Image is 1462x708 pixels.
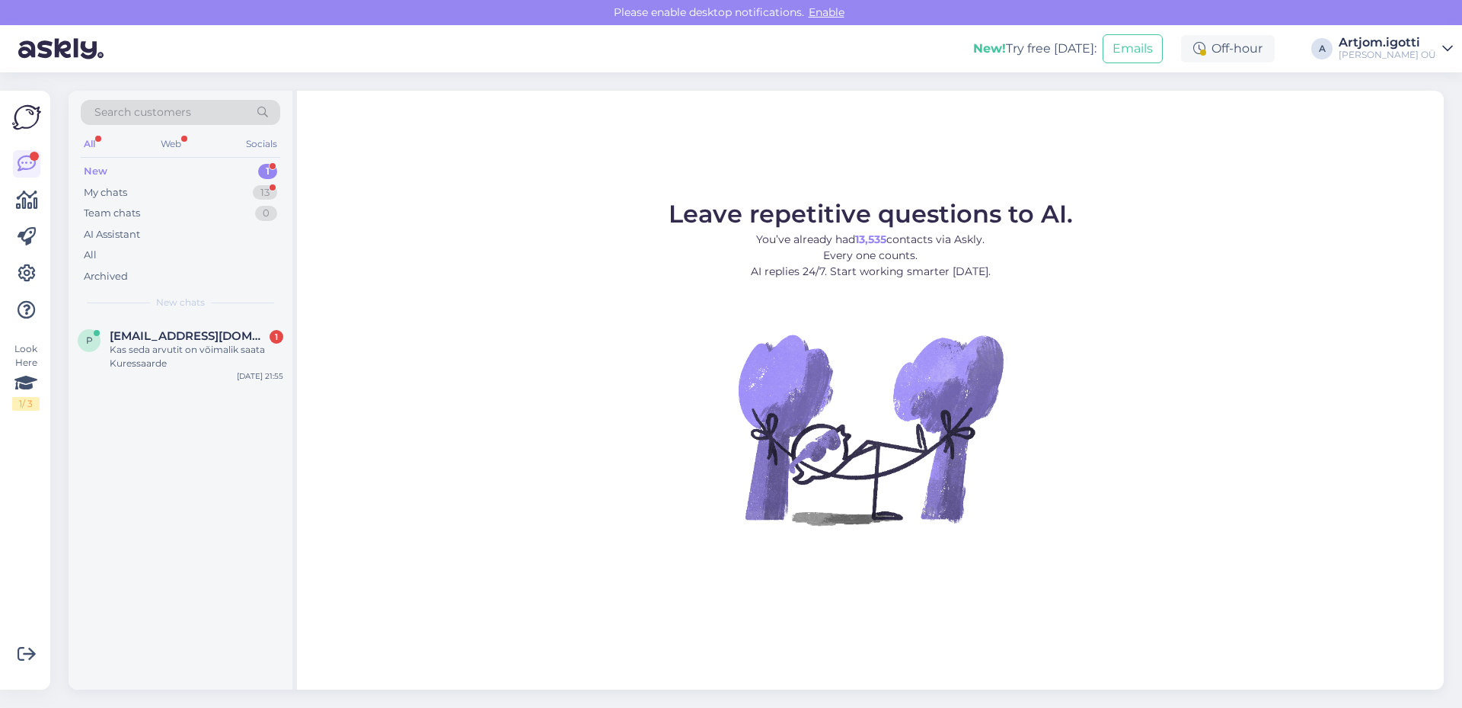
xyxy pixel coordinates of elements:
[255,206,277,221] div: 0
[855,232,886,246] b: 13,535
[12,103,41,132] img: Askly Logo
[84,248,97,263] div: All
[669,199,1073,229] span: Leave repetitive questions to AI.
[86,335,93,346] span: p
[1181,35,1275,62] div: Off-hour
[1339,37,1436,49] div: Artjom.igotti
[258,164,277,179] div: 1
[733,292,1007,566] img: No Chat active
[270,330,283,344] div: 1
[84,185,127,200] div: My chats
[110,329,268,343] span: puutera@hotmail.com
[973,40,1096,58] div: Try free [DATE]:
[84,164,107,179] div: New
[94,104,191,120] span: Search customers
[156,296,205,309] span: New chats
[84,206,140,221] div: Team chats
[1339,37,1453,61] a: Artjom.igotti[PERSON_NAME] OÜ
[158,134,184,154] div: Web
[669,232,1073,280] p: You’ve already had contacts via Askly. Every one counts. AI replies 24/7. Start working smarter [...
[237,370,283,382] div: [DATE] 21:55
[1311,38,1333,59] div: A
[1339,49,1436,61] div: [PERSON_NAME] OÜ
[84,269,128,284] div: Archived
[110,343,283,370] div: Kas seda arvutit on võimalik saata Kuressaarde
[804,5,849,19] span: Enable
[243,134,280,154] div: Socials
[973,41,1006,56] b: New!
[81,134,98,154] div: All
[1103,34,1163,63] button: Emails
[12,342,40,411] div: Look Here
[253,185,277,200] div: 13
[84,227,140,242] div: AI Assistant
[12,397,40,411] div: 1 / 3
